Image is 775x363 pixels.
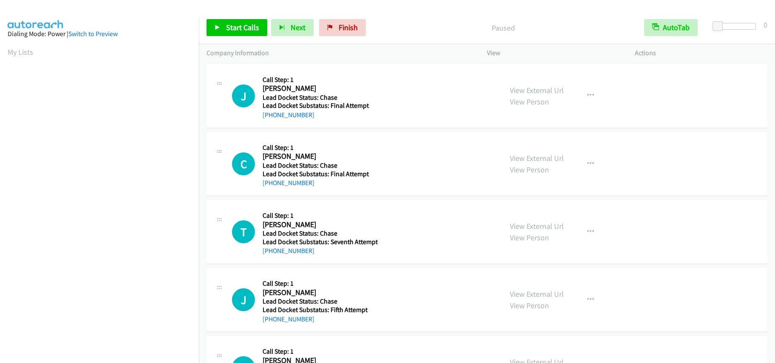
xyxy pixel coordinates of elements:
a: Switch to Preview [68,30,118,38]
div: The call is yet to be attempted [232,220,255,243]
h2: [PERSON_NAME] [263,288,376,298]
h1: J [232,288,255,311]
p: Paused [377,22,629,34]
div: The call is yet to be attempted [232,152,255,175]
span: Next [291,23,305,32]
h1: J [232,84,255,107]
h5: Call Step: 1 [263,144,376,152]
h2: [PERSON_NAME] [263,220,376,230]
h5: Call Step: 1 [263,347,376,356]
a: My Lists [8,47,33,57]
div: The call is yet to be attempted [232,288,255,311]
a: View External Url [510,153,564,163]
p: Company Information [206,48,472,58]
button: AutoTab [644,19,698,36]
h5: Call Step: 1 [263,76,376,84]
h5: Lead Docket Substatus: Fifth Attempt [263,306,376,314]
a: Finish [319,19,366,36]
a: View Person [510,301,549,310]
h1: T [232,220,255,243]
div: 0 [764,19,767,31]
span: Finish [339,23,358,32]
h5: Lead Docket Status: Chase [263,93,376,102]
button: Next [271,19,314,36]
a: View External Url [510,85,564,95]
a: View External Url [510,221,564,231]
a: View Person [510,97,549,107]
span: Start Calls [226,23,259,32]
a: Start Calls [206,19,267,36]
p: Actions [635,48,767,58]
h5: Lead Docket Substatus: Final Attempt [263,101,376,110]
h5: Lead Docket Status: Chase [263,229,378,238]
h5: Call Step: 1 [263,279,376,288]
a: [PHONE_NUMBER] [263,111,314,119]
h5: Lead Docket Substatus: Seventh Attempt [263,238,378,246]
a: [PHONE_NUMBER] [263,247,314,255]
div: Delay between calls (in seconds) [717,23,756,30]
div: Dialing Mode: Power | [8,29,191,39]
h1: C [232,152,255,175]
h5: Lead Docket Status: Chase [263,161,376,170]
p: View [487,48,619,58]
div: The call is yet to be attempted [232,84,255,107]
h5: Call Step: 1 [263,211,378,220]
h2: [PERSON_NAME] [263,84,376,93]
a: [PHONE_NUMBER] [263,315,314,323]
h5: Lead Docket Substatus: Final Attempt [263,170,376,178]
a: View External Url [510,289,564,299]
a: View Person [510,233,549,242]
a: [PHONE_NUMBER] [263,179,314,187]
h2: [PERSON_NAME] [263,152,376,161]
a: View Person [510,165,549,174]
h5: Lead Docket Status: Chase [263,297,376,306]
